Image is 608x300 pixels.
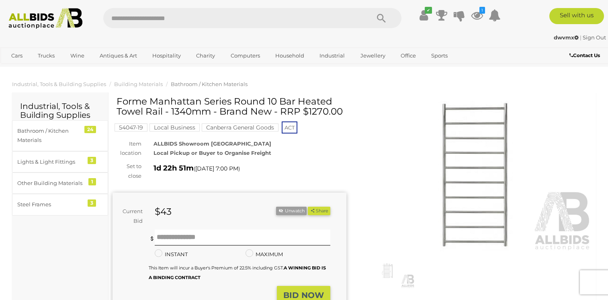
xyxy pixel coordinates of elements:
[94,49,142,62] a: Antiques & Art
[202,124,278,131] a: Canberra General Goods
[154,150,271,156] strong: Local Pickup or Buyer to Organise Freight
[426,49,453,62] a: Sports
[580,34,581,41] span: |
[276,207,307,215] button: Unwatch
[276,207,307,215] li: Unwatch this item
[6,62,74,76] a: [GEOGRAPHIC_DATA]
[554,34,580,41] a: dwvmx
[149,265,326,280] b: A WINNING BID IS A BINDING CONTRACT
[549,8,604,24] a: Sell with us
[117,97,344,117] h1: Forme Manhattan Series Round 10 Bar Heated Towel Rail - 1340mm - Brand New - RRP $1270.00
[171,81,248,87] a: Bathroom / Kitchen Materials
[12,194,108,215] a: Steel Frames 3
[6,49,28,62] a: Cars
[12,81,106,87] a: Industrial, Tools & Building Supplies
[106,139,147,158] div: Item location
[314,49,350,62] a: Industrial
[355,49,391,62] a: Jewellery
[17,179,84,188] div: Other Building Materials
[115,124,147,131] a: 54047-19
[479,7,485,14] i: 1
[147,49,186,62] a: Hospitality
[17,126,84,145] div: Bathroom / Kitchen Materials
[270,49,309,62] a: Household
[113,207,149,226] div: Current Bid
[17,200,84,209] div: Steel Frames
[88,157,96,164] div: 3
[84,126,96,133] div: 24
[12,151,108,173] a: Lights & Light Fittings 3
[88,178,96,185] div: 1
[88,199,96,207] div: 3
[361,8,401,28] button: Search
[12,173,108,194] a: Other Building Materials 1
[425,7,432,14] i: ✔
[149,265,326,280] small: This Item will incur a Buyer's Premium of 22.5% including GST.
[418,8,430,23] a: ✔
[154,140,271,147] strong: ALLBIDS Showroom [GEOGRAPHIC_DATA]
[471,8,483,23] a: 1
[308,207,330,215] button: Share
[155,250,188,259] label: INSTANT
[106,162,147,181] div: Set to close
[115,123,147,132] mark: 54047-19
[360,253,415,288] img: Forme Manhattan Series Round 10 Bar Heated Towel Rail - 1340mm - Brand New - RRP $1270.00
[395,49,421,62] a: Office
[569,52,600,58] b: Contact Us
[358,101,592,251] img: Forme Manhattan Series Round 10 Bar Heated Towel Rail - 1340mm - Brand New - RRP $1270.00
[225,49,265,62] a: Computers
[202,123,278,132] mark: Canberra General Goods
[282,121,297,134] span: ACT
[17,157,84,166] div: Lights & Light Fittings
[4,8,86,29] img: Allbids.com.au
[155,206,172,217] strong: $43
[283,290,324,300] strong: BID NOW
[154,164,194,173] strong: 1d 22h 51m
[65,49,90,62] a: Wine
[149,123,200,132] mark: Local Business
[554,34,579,41] strong: dwvmx
[12,120,108,151] a: Bathroom / Kitchen Materials 24
[583,34,606,41] a: Sign Out
[33,49,60,62] a: Trucks
[246,250,283,259] label: MAXIMUM
[194,165,240,172] span: ( )
[569,51,602,60] a: Contact Us
[114,81,163,87] a: Building Materials
[191,49,220,62] a: Charity
[20,102,100,119] h2: Industrial, Tools & Building Supplies
[195,165,238,172] span: [DATE] 7:00 PM
[149,124,200,131] a: Local Business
